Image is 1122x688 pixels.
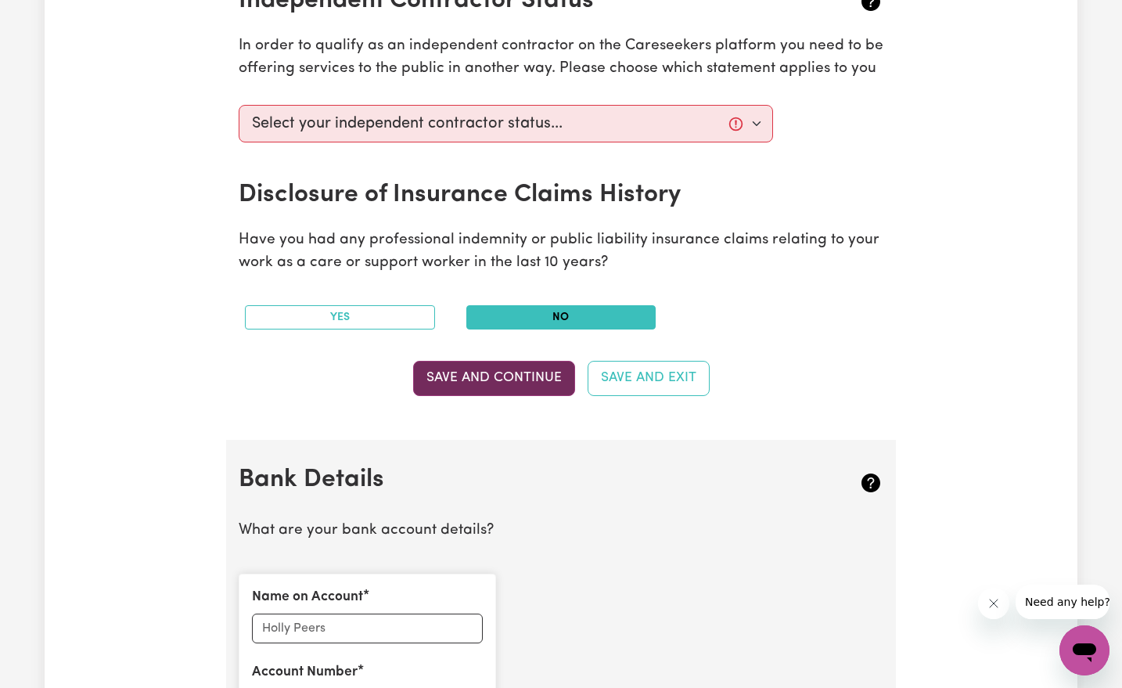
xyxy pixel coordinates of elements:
[239,180,776,210] h2: Disclosure of Insurance Claims History
[252,662,358,683] label: Account Number
[9,11,95,23] span: Need any help?
[239,35,883,81] p: In order to qualify as an independent contractor on the Careseekers platform you need to be offer...
[252,614,483,643] input: Holly Peers
[245,305,435,330] button: Yes
[588,361,710,395] button: Save and Exit
[1059,625,1109,675] iframe: Button to launch messaging window
[252,587,363,607] label: Name on Account
[239,465,776,495] h2: Bank Details
[239,229,883,275] p: Have you had any professional indemnity or public liability insurance claims relating to your wor...
[413,361,575,395] button: Save and Continue
[978,588,1009,619] iframe: Close message
[1016,585,1109,619] iframe: Message from company
[239,520,883,542] p: What are your bank account details?
[466,305,656,330] button: No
